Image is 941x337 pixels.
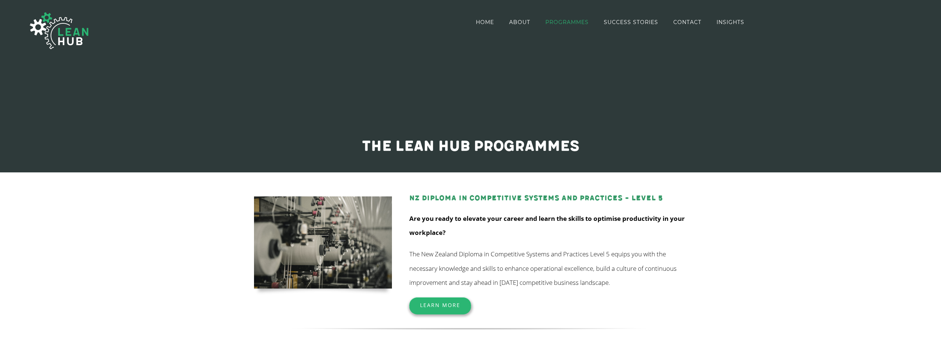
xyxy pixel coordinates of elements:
a: PROGRAMMES [545,1,589,43]
span: SUCCESS STORIES [604,20,658,25]
span: PROGRAMMES [545,20,589,25]
a: HOME [476,1,494,43]
span: INSIGHTS [717,20,744,25]
span: The Lean Hub programmes [362,138,579,155]
span: ABOUT [509,20,530,25]
nav: Main Menu [476,1,744,43]
a: SUCCESS STORIES [604,1,658,43]
img: kevin-limbri-mBXQCNKbq7E-unsplash [254,196,392,289]
a: ABOUT [509,1,530,43]
strong: Are you ready to elevate your career and learn the skills to optimise productivity in your workpl... [409,214,685,237]
a: Learn More [409,297,471,313]
span: CONTACT [673,20,701,25]
a: NZ Diploma in Competitive Systems and Practices – Level 5 [409,194,663,202]
span: Learn More [420,301,460,309]
a: CONTACT [673,1,701,43]
a: INSIGHTS [717,1,744,43]
span: The New Zealand Diploma in Competitive Systems and Practices Level 5 equips you with the necessar... [409,250,677,287]
img: The Lean Hub | Optimising productivity with Lean Logo [22,4,96,57]
span: HOME [476,20,494,25]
